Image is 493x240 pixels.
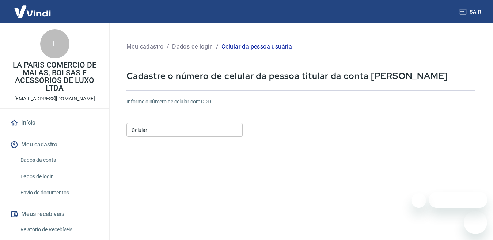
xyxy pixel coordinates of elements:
[14,95,95,103] p: [EMAIL_ADDRESS][DOMAIN_NAME]
[412,193,426,208] iframe: Fechar mensagem
[18,222,101,237] a: Relatório de Recebíveis
[40,29,69,58] div: L
[464,211,487,234] iframe: Botão para abrir a janela de mensagens
[18,169,101,184] a: Dados de login
[221,42,292,51] p: Celular da pessoa usuária
[126,70,475,81] p: Cadastre o número de celular da pessoa titular da conta [PERSON_NAME]
[9,0,56,23] img: Vindi
[126,98,475,106] h6: Informe o número de celular com DDD
[9,115,101,131] a: Início
[172,42,213,51] p: Dados de login
[18,185,101,200] a: Envio de documentos
[458,5,484,19] button: Sair
[216,42,219,51] p: /
[126,42,164,51] p: Meu cadastro
[6,61,103,92] p: LA PARIS COMERCIO DE MALAS, BOLSAS E ACESSORIOS DE LUXO LTDA
[9,137,101,153] button: Meu cadastro
[429,192,487,208] iframe: Mensagem da empresa
[18,153,101,168] a: Dados da conta
[9,206,101,222] button: Meus recebíveis
[167,42,169,51] p: /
